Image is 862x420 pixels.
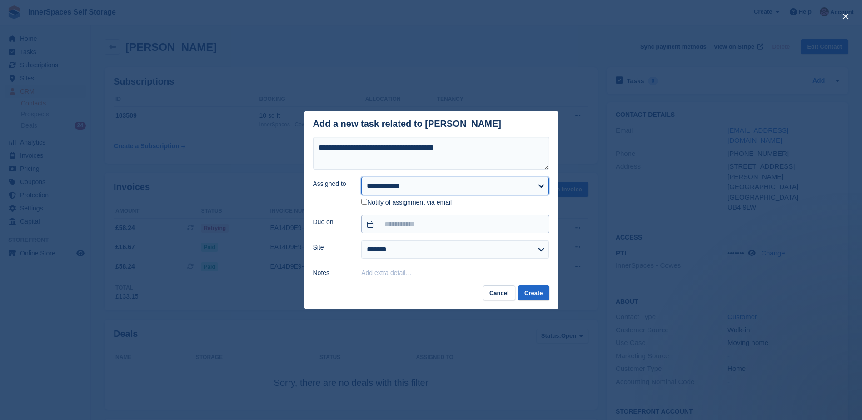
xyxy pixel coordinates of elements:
button: Cancel [483,285,515,300]
label: Due on [313,217,351,227]
label: Notify of assignment via email [361,199,452,207]
button: Add extra detail… [361,269,412,276]
button: Create [518,285,549,300]
label: Notes [313,268,351,278]
label: Assigned to [313,179,351,189]
label: Site [313,243,351,252]
input: Notify of assignment via email [361,199,367,205]
button: close [838,9,853,24]
div: Add a new task related to [PERSON_NAME] [313,119,502,129]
